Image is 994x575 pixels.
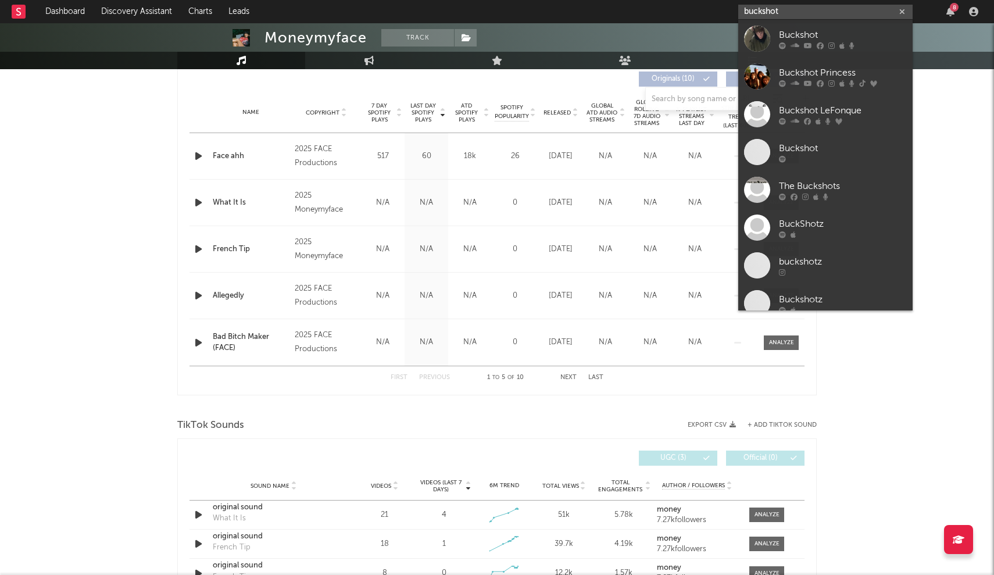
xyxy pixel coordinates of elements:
div: [DATE] [541,197,580,209]
a: Buckshotz [738,284,913,322]
span: Sound Name [251,483,289,490]
span: to [492,375,499,380]
div: N/A [586,197,625,209]
button: Export CSV [688,422,736,428]
div: N/A [407,290,445,302]
button: + Add TikTok Sound [748,422,817,428]
div: BuckShotz [779,217,907,231]
span: 7 Day Spotify Plays [364,102,395,123]
div: N/A [586,151,625,162]
div: N/A [364,290,402,302]
a: The Buckshots [738,171,913,209]
div: 7.27k followers [657,516,738,524]
div: N/A [451,337,489,348]
div: 1 [442,538,446,550]
span: Copyright [306,109,339,116]
div: 39.7k [537,538,591,550]
div: Buckshot [779,141,907,155]
div: N/A [364,197,402,209]
div: N/A [407,244,445,255]
div: 0 [495,337,535,348]
input: Search by song name or URL [646,95,768,104]
a: original sound [213,502,334,513]
div: N/A [675,151,714,162]
div: N/A [364,244,402,255]
span: Last Day Spotify Plays [407,102,438,123]
a: Bad Bitch Maker (FACE) [213,331,289,354]
div: What It Is [213,513,246,524]
button: 8 [946,7,954,16]
button: Next [560,374,577,381]
div: 2025 FACE Productions [295,142,358,170]
div: 51k [537,509,591,521]
span: Total Views [542,483,579,490]
div: N/A [451,244,489,255]
div: N/A [451,197,489,209]
div: N/A [631,290,670,302]
a: Buckshot LeFonque [738,95,913,133]
div: 18k [451,151,489,162]
div: 7.27k followers [657,545,738,553]
span: Spotify Popularity [495,103,529,121]
strong: money [657,506,681,513]
div: 2025 FACE Productions [295,282,358,310]
span: UGC ( 3 ) [646,455,700,462]
div: [DATE] [541,151,580,162]
button: Previous [419,374,450,381]
div: [DATE] [541,290,580,302]
div: N/A [675,337,714,348]
div: Buckshotz [779,292,907,306]
div: 4 [442,509,446,521]
div: 8 [950,3,959,12]
div: Buckshot [779,28,907,42]
div: French Tip [213,542,251,553]
div: N/A [631,151,670,162]
div: 26 [495,151,535,162]
div: Name [213,108,289,117]
div: buckshotz [779,255,907,269]
span: Features ( 0 ) [734,76,787,83]
div: Allegedly [213,290,289,302]
a: money [657,506,738,514]
span: Official ( 0 ) [734,455,787,462]
div: 18 [357,538,412,550]
div: Global Streaming Trend (Last 60D) [720,95,755,130]
button: First [391,374,407,381]
a: buckshotz [738,247,913,284]
div: N/A [675,244,714,255]
div: 2025 FACE Productions [295,328,358,356]
a: original sound [213,531,334,542]
span: Videos (last 7 days) [417,479,464,493]
button: Track [381,29,454,47]
span: of [507,375,514,380]
button: Official(0) [726,451,805,466]
div: 60 [407,151,445,162]
div: N/A [586,244,625,255]
a: What It Is [213,197,289,209]
a: Face ahh [213,151,289,162]
div: 6M Trend [477,481,531,490]
span: Total Engagements [597,479,644,493]
div: Buckshot LeFonque [779,103,907,117]
span: Global ATD Audio Streams [586,102,618,123]
div: N/A [407,337,445,348]
div: N/A [675,290,714,302]
div: 0 [495,290,535,302]
div: N/A [451,290,489,302]
div: 517 [364,151,402,162]
div: N/A [631,337,670,348]
span: ATD Spotify Plays [451,102,482,123]
div: N/A [407,197,445,209]
div: Buckshot Princess [779,66,907,80]
a: original sound [213,560,334,572]
div: 1 5 10 [473,371,537,385]
span: Global Rolling 7D Audio Streams [631,99,663,127]
input: Search for artists [738,5,913,19]
div: Moneymyface [264,29,367,47]
div: 0 [495,244,535,255]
